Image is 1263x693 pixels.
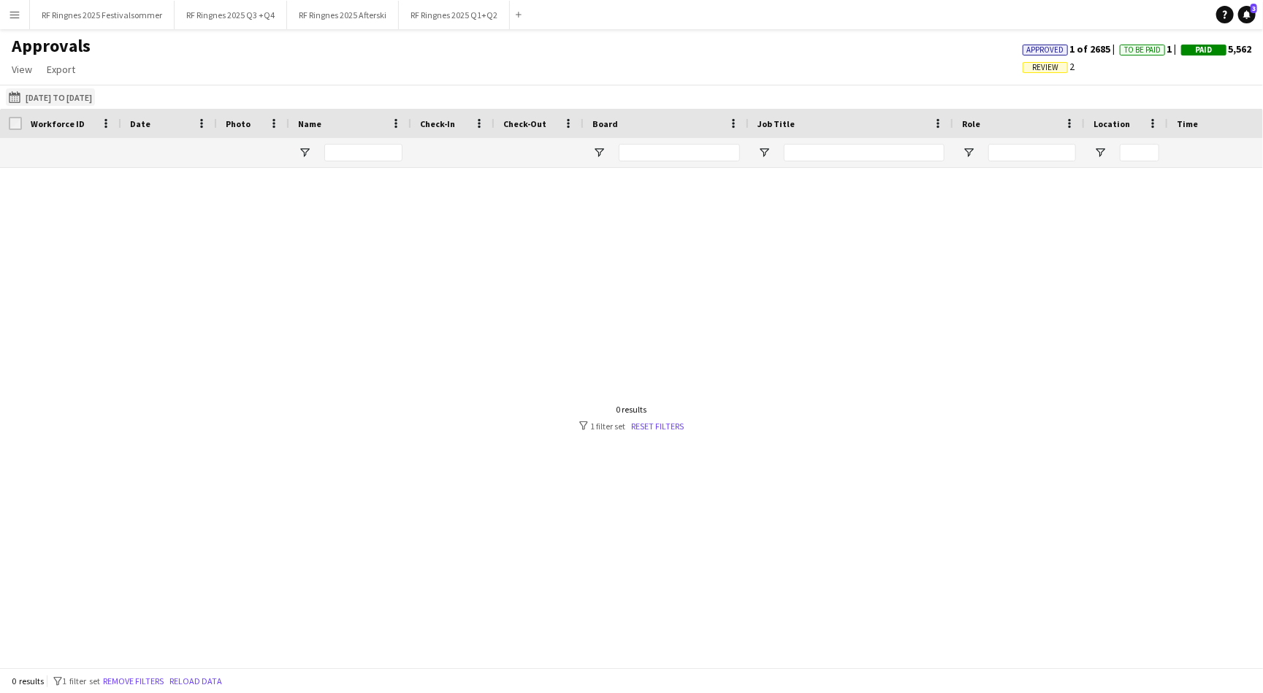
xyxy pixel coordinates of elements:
[62,675,100,686] span: 1 filter set
[30,1,175,29] button: RF Ringnes 2025 Festivalsommer
[962,146,975,159] button: Open Filter Menu
[399,1,510,29] button: RF Ringnes 2025 Q1+Q2
[1094,146,1107,159] button: Open Filter Menu
[1177,118,1198,129] span: Time
[420,118,455,129] span: Check-In
[100,673,167,689] button: Remove filters
[592,118,618,129] span: Board
[1181,42,1251,55] span: 5,562
[592,146,606,159] button: Open Filter Menu
[503,118,546,129] span: Check-Out
[1120,144,1159,161] input: Location Filter Input
[579,404,684,415] div: 0 results
[784,144,945,161] input: Job Title Filter Input
[962,118,980,129] span: Role
[988,144,1076,161] input: Role Filter Input
[632,421,684,432] a: Reset filters
[47,63,75,76] span: Export
[1196,45,1213,55] span: Paid
[1238,6,1256,23] a: 3
[1124,45,1161,55] span: To Be Paid
[41,60,81,79] a: Export
[130,118,150,129] span: Date
[298,118,321,129] span: Name
[1023,60,1075,73] span: 2
[619,144,740,161] input: Board Filter Input
[1094,118,1130,129] span: Location
[758,146,771,159] button: Open Filter Menu
[287,1,399,29] button: RF Ringnes 2025 Afterski
[1032,63,1058,72] span: Review
[226,118,251,129] span: Photo
[31,118,85,129] span: Workforce ID
[175,1,287,29] button: RF Ringnes 2025 Q3 +Q4
[167,673,225,689] button: Reload data
[9,118,22,131] input: Column with Header Selection
[6,60,38,79] a: View
[1023,42,1120,55] span: 1 of 2685
[758,118,795,129] span: Job Title
[1251,4,1257,13] span: 3
[324,144,402,161] input: Name Filter Input
[1027,45,1064,55] span: Approved
[298,146,311,159] button: Open Filter Menu
[579,421,684,432] div: 1 filter set
[6,88,95,106] button: [DATE] to [DATE]
[1120,42,1181,55] span: 1
[12,63,32,76] span: View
